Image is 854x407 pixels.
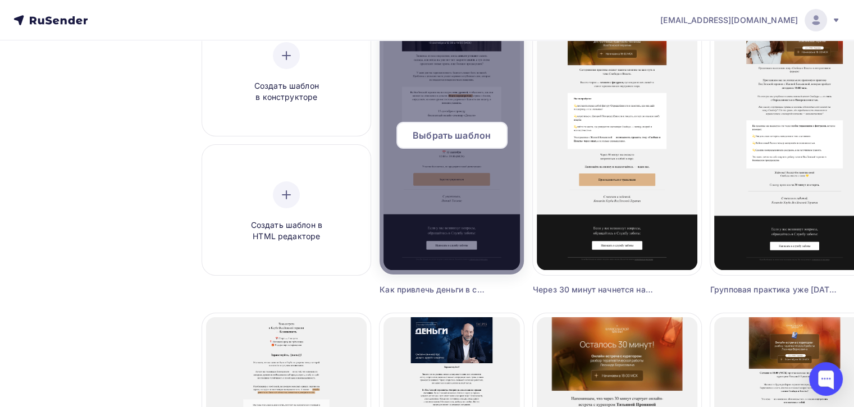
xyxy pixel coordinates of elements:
[380,284,487,295] div: Как привлечь деньги в свою жизнь?
[660,15,798,26] span: [EMAIL_ADDRESS][DOMAIN_NAME]
[233,219,340,243] span: Создать шаблон в HTML редакторе
[413,129,491,142] span: Выбрать шаблон
[710,284,837,295] div: Групповая практика уже [DATE]!
[533,284,659,295] div: Через 30 минут начнется наша встреча!
[233,80,340,103] span: Создать шаблон в конструкторе
[660,9,841,31] a: [EMAIL_ADDRESS][DOMAIN_NAME]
